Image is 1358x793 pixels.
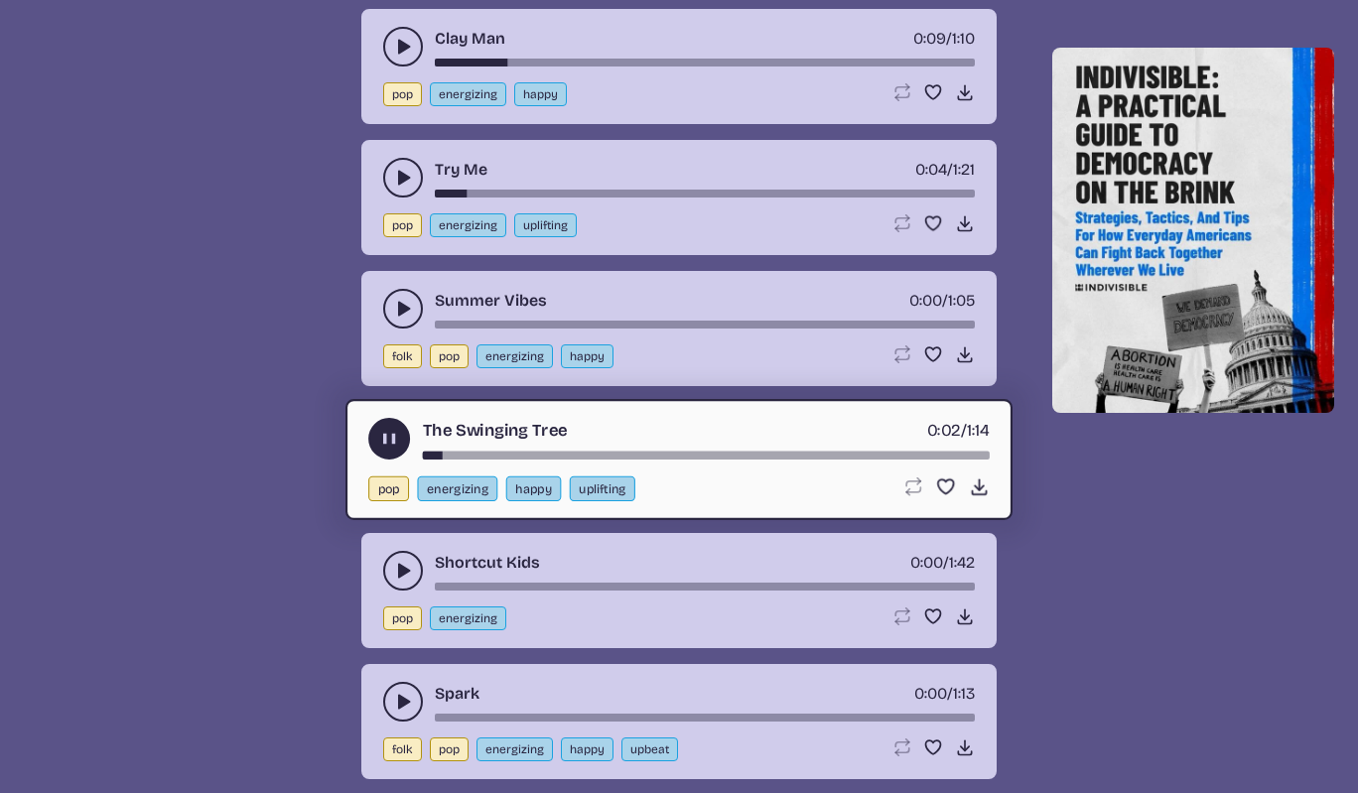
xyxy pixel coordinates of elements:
div: song-time-bar [423,452,990,460]
button: pop [430,737,469,761]
button: play-pause toggle [368,418,410,460]
button: Loop [902,476,923,497]
button: happy [514,82,567,106]
button: Favorite [935,476,956,497]
button: Favorite [923,344,943,364]
button: pop [430,344,469,368]
span: timer [909,291,942,310]
a: The Swinging Tree [423,418,568,443]
button: Favorite [923,82,943,102]
div: / [914,682,975,706]
button: pop [383,213,422,237]
span: timer [914,684,947,703]
img: Help save our democracy! [1052,48,1334,413]
button: play-pause toggle [383,289,423,329]
button: pop [368,476,409,501]
button: Favorite [923,606,943,626]
button: energizing [476,737,553,761]
button: Favorite [923,737,943,757]
button: folk [383,344,422,368]
span: 1:05 [948,291,975,310]
button: upbeat [621,737,678,761]
button: happy [506,476,562,501]
span: timer [910,553,943,572]
button: Loop [891,344,911,364]
div: song-time-bar [435,714,975,722]
div: song-time-bar [435,190,975,198]
button: Loop [891,213,911,233]
div: / [909,289,975,313]
div: song-time-bar [435,583,975,591]
button: Loop [891,82,911,102]
button: play-pause toggle [383,551,423,591]
span: 1:42 [949,553,975,572]
button: Favorite [923,213,943,233]
button: energizing [430,606,506,630]
button: pop [383,82,422,106]
a: Summer Vibes [435,289,547,313]
span: 1:13 [953,684,975,703]
span: 1:10 [952,29,975,48]
div: / [910,551,975,575]
button: pop [383,606,422,630]
button: uplifting [570,476,635,501]
div: song-time-bar [435,59,975,66]
button: play-pause toggle [383,158,423,198]
button: energizing [430,82,506,106]
button: happy [561,737,613,761]
a: Spark [435,682,479,706]
button: energizing [417,476,497,501]
div: / [913,27,975,51]
div: / [927,418,990,443]
span: timer [927,420,961,440]
button: energizing [476,344,553,368]
span: timer [915,160,947,179]
span: timer [913,29,946,48]
div: song-time-bar [435,321,975,329]
a: Try Me [435,158,487,182]
button: Loop [891,737,911,757]
button: play-pause toggle [383,27,423,66]
span: 1:14 [967,420,990,440]
button: energizing [430,213,506,237]
button: happy [561,344,613,368]
button: folk [383,737,422,761]
a: Shortcut Kids [435,551,540,575]
a: Clay Man [435,27,505,51]
button: uplifting [514,213,577,237]
button: play-pause toggle [383,682,423,722]
div: / [915,158,975,182]
span: 1:21 [953,160,975,179]
button: Loop [891,606,911,626]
